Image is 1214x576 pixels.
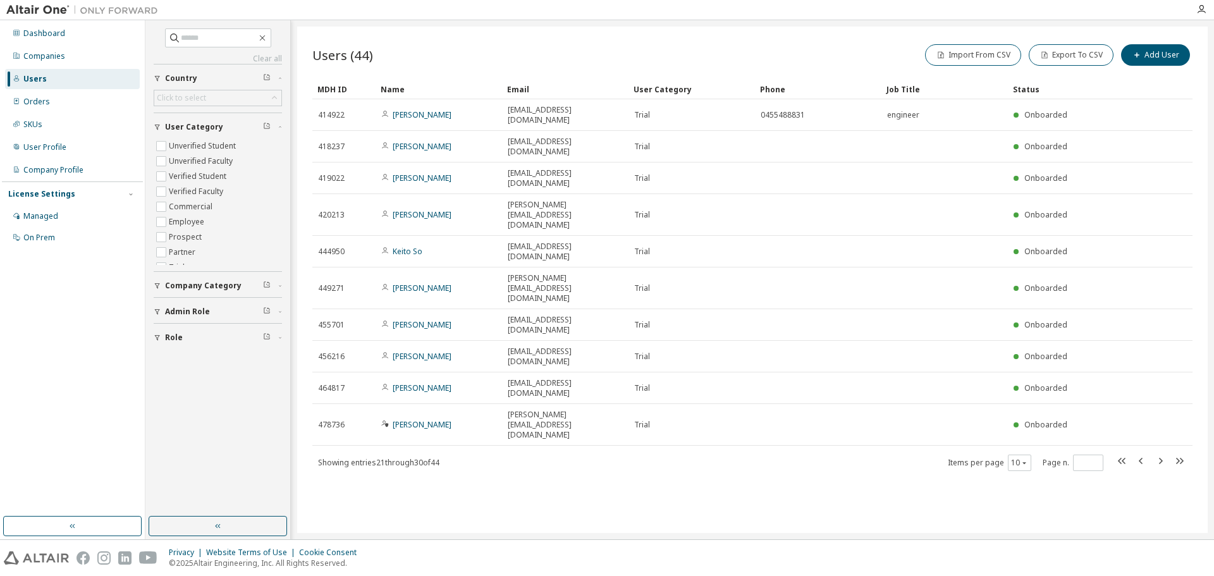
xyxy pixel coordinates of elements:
[23,233,55,243] div: On Prem
[508,105,623,125] span: [EMAIL_ADDRESS][DOMAIN_NAME]
[393,109,451,120] a: [PERSON_NAME]
[634,173,650,183] span: Trial
[393,383,451,393] a: [PERSON_NAME]
[154,90,281,106] div: Click to select
[318,173,345,183] span: 419022
[393,141,451,152] a: [PERSON_NAME]
[1121,44,1190,66] button: Add User
[1024,209,1067,220] span: Onboarded
[23,165,83,175] div: Company Profile
[165,122,223,132] span: User Category
[169,260,187,275] label: Trial
[508,200,623,230] span: [PERSON_NAME][EMAIL_ADDRESS][DOMAIN_NAME]
[1024,419,1067,430] span: Onboarded
[157,93,206,103] div: Click to select
[318,420,345,430] span: 478736
[508,273,623,303] span: [PERSON_NAME][EMAIL_ADDRESS][DOMAIN_NAME]
[393,209,451,220] a: [PERSON_NAME]
[634,283,650,293] span: Trial
[1011,458,1028,468] button: 10
[761,110,805,120] span: 0455488831
[1024,351,1067,362] span: Onboarded
[1024,319,1067,330] span: Onboarded
[634,142,650,152] span: Trial
[169,214,207,230] label: Employee
[154,113,282,141] button: User Category
[263,122,271,132] span: Clear filter
[118,551,132,565] img: linkedin.svg
[1024,173,1067,183] span: Onboarded
[139,551,157,565] img: youtube.svg
[263,73,271,83] span: Clear filter
[206,548,299,558] div: Website Terms of Use
[393,283,451,293] a: [PERSON_NAME]
[165,281,242,291] span: Company Category
[760,79,876,99] div: Phone
[393,351,451,362] a: [PERSON_NAME]
[318,142,345,152] span: 418237
[169,154,235,169] label: Unverified Faculty
[318,283,345,293] span: 449271
[508,346,623,367] span: [EMAIL_ADDRESS][DOMAIN_NAME]
[634,110,650,120] span: Trial
[508,410,623,440] span: [PERSON_NAME][EMAIL_ADDRESS][DOMAIN_NAME]
[154,272,282,300] button: Company Category
[8,189,75,199] div: License Settings
[154,298,282,326] button: Admin Role
[393,319,451,330] a: [PERSON_NAME]
[169,245,198,260] label: Partner
[508,168,623,188] span: [EMAIL_ADDRESS][DOMAIN_NAME]
[154,64,282,92] button: Country
[886,79,1003,99] div: Job Title
[6,4,164,16] img: Altair One
[634,210,650,220] span: Trial
[634,352,650,362] span: Trial
[317,79,371,99] div: MDH ID
[318,352,345,362] span: 456216
[299,548,364,558] div: Cookie Consent
[154,324,282,352] button: Role
[948,455,1031,471] span: Items per page
[507,79,623,99] div: Email
[23,51,65,61] div: Companies
[318,383,345,393] span: 464817
[1024,109,1067,120] span: Onboarded
[263,333,271,343] span: Clear filter
[169,169,229,184] label: Verified Student
[169,138,238,154] label: Unverified Student
[169,230,204,245] label: Prospect
[23,211,58,221] div: Managed
[23,28,65,39] div: Dashboard
[154,54,282,64] a: Clear all
[508,378,623,398] span: [EMAIL_ADDRESS][DOMAIN_NAME]
[1024,283,1067,293] span: Onboarded
[318,320,345,330] span: 455701
[169,558,364,568] p: © 2025 Altair Engineering, Inc. All Rights Reserved.
[1024,246,1067,257] span: Onboarded
[169,548,206,558] div: Privacy
[634,320,650,330] span: Trial
[23,74,47,84] div: Users
[4,551,69,565] img: altair_logo.svg
[165,333,183,343] span: Role
[165,73,197,83] span: Country
[634,79,750,99] div: User Category
[381,79,497,99] div: Name
[263,281,271,291] span: Clear filter
[393,246,422,257] a: Keito So
[634,420,650,430] span: Trial
[23,97,50,107] div: Orders
[169,184,226,199] label: Verified Faculty
[165,307,210,317] span: Admin Role
[634,383,650,393] span: Trial
[1024,141,1067,152] span: Onboarded
[1029,44,1113,66] button: Export To CSV
[77,551,90,565] img: facebook.svg
[508,137,623,157] span: [EMAIL_ADDRESS][DOMAIN_NAME]
[393,173,451,183] a: [PERSON_NAME]
[508,315,623,335] span: [EMAIL_ADDRESS][DOMAIN_NAME]
[318,110,345,120] span: 414922
[1043,455,1103,471] span: Page n.
[97,551,111,565] img: instagram.svg
[1024,383,1067,393] span: Onboarded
